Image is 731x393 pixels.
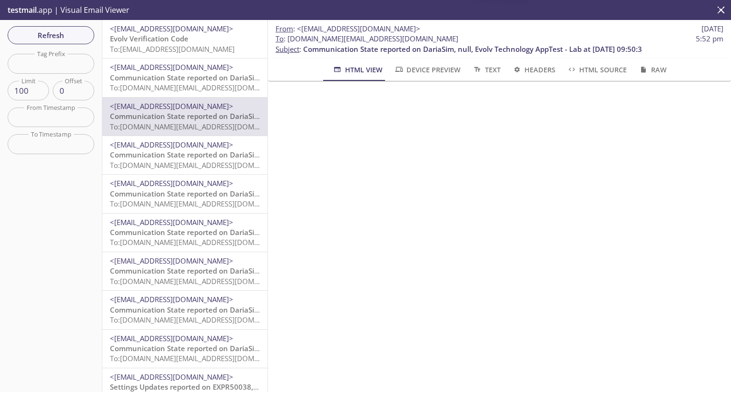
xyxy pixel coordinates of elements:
[110,237,291,247] span: To: [DOMAIN_NAME][EMAIL_ADDRESS][DOMAIN_NAME]
[297,24,420,33] span: <[EMAIL_ADDRESS][DOMAIN_NAME]>
[567,64,627,76] span: HTML Source
[102,252,267,290] div: <[EMAIL_ADDRESS][DOMAIN_NAME]>Communication State reported on DariaSim, null, Evolv Technology Ap...
[276,34,458,44] span: : [DOMAIN_NAME][EMAIL_ADDRESS][DOMAIN_NAME]
[110,354,291,363] span: To: [DOMAIN_NAME][EMAIL_ADDRESS][DOMAIN_NAME]
[102,136,267,174] div: <[EMAIL_ADDRESS][DOMAIN_NAME]>Communication State reported on DariaSim, null, Evolv Technology Ap...
[332,64,382,76] span: HTML View
[394,64,461,76] span: Device Preview
[8,5,37,15] span: testmail
[276,24,420,34] span: :
[110,227,449,237] span: Communication State reported on DariaSim, null, Evolv Technology AppTest - Lab at [DATE] 09:50:3
[110,62,233,72] span: <[EMAIL_ADDRESS][DOMAIN_NAME]>
[110,372,233,382] span: <[EMAIL_ADDRESS][DOMAIN_NAME]>
[472,64,500,76] span: Text
[110,315,291,324] span: To: [DOMAIN_NAME][EMAIL_ADDRESS][DOMAIN_NAME]
[110,217,233,227] span: <[EMAIL_ADDRESS][DOMAIN_NAME]>
[102,20,267,58] div: <[EMAIL_ADDRESS][DOMAIN_NAME]>Evolv Verification CodeTo:[EMAIL_ADDRESS][DOMAIN_NAME]
[15,29,87,41] span: Refresh
[110,199,291,208] span: To: [DOMAIN_NAME][EMAIL_ADDRESS][DOMAIN_NAME]
[276,44,299,54] span: Subject
[512,64,555,76] span: Headers
[110,256,233,265] span: <[EMAIL_ADDRESS][DOMAIN_NAME]>
[102,98,267,136] div: <[EMAIL_ADDRESS][DOMAIN_NAME]>Communication State reported on DariaSim, null, Evolv Technology Ap...
[110,305,449,314] span: Communication State reported on DariaSim, null, Evolv Technology AppTest - Lab at [DATE] 09:50:3
[8,26,94,44] button: Refresh
[110,44,235,54] span: To: [EMAIL_ADDRESS][DOMAIN_NAME]
[110,382,444,392] span: Settings Updates reported on EXPR50038, null, Evolv Technology AppTest - Lab at [DATE] 09:49:10
[110,334,233,343] span: <[EMAIL_ADDRESS][DOMAIN_NAME]>
[110,276,291,286] span: To: [DOMAIN_NAME][EMAIL_ADDRESS][DOMAIN_NAME]
[102,175,267,213] div: <[EMAIL_ADDRESS][DOMAIN_NAME]>Communication State reported on DariaSim, null, Evolv Technology Ap...
[110,295,233,304] span: <[EMAIL_ADDRESS][DOMAIN_NAME]>
[110,140,233,149] span: <[EMAIL_ADDRESS][DOMAIN_NAME]>
[110,101,233,111] span: <[EMAIL_ADDRESS][DOMAIN_NAME]>
[110,160,291,170] span: To: [DOMAIN_NAME][EMAIL_ADDRESS][DOMAIN_NAME]
[102,59,267,97] div: <[EMAIL_ADDRESS][DOMAIN_NAME]>Communication State reported on DariaSim, null, Evolv Technology Ap...
[276,34,723,54] p: :
[102,291,267,329] div: <[EMAIL_ADDRESS][DOMAIN_NAME]>Communication State reported on DariaSim, null, Evolv Technology Ap...
[110,266,449,275] span: Communication State reported on DariaSim, null, Evolv Technology AppTest - Lab at [DATE] 09:50:3
[638,64,666,76] span: Raw
[110,189,449,198] span: Communication State reported on DariaSim, null, Evolv Technology AppTest - Lab at [DATE] 09:50:3
[110,73,449,82] span: Communication State reported on DariaSim, null, Evolv Technology AppTest - Lab at [DATE] 09:50:3
[110,150,449,159] span: Communication State reported on DariaSim, null, Evolv Technology AppTest - Lab at [DATE] 09:50:3
[102,214,267,252] div: <[EMAIL_ADDRESS][DOMAIN_NAME]>Communication State reported on DariaSim, null, Evolv Technology Ap...
[303,44,642,54] span: Communication State reported on DariaSim, null, Evolv Technology AppTest - Lab at [DATE] 09:50:3
[102,330,267,368] div: <[EMAIL_ADDRESS][DOMAIN_NAME]>Communication State reported on DariaSim, null, Evolv Technology Ap...
[110,24,233,33] span: <[EMAIL_ADDRESS][DOMAIN_NAME]>
[701,24,723,34] span: [DATE]
[110,122,291,131] span: To: [DOMAIN_NAME][EMAIL_ADDRESS][DOMAIN_NAME]
[276,34,284,43] span: To
[696,34,723,44] span: 5:52 pm
[110,111,449,121] span: Communication State reported on DariaSim, null, Evolv Technology AppTest - Lab at [DATE] 09:50:3
[110,83,291,92] span: To: [DOMAIN_NAME][EMAIL_ADDRESS][DOMAIN_NAME]
[110,344,449,353] span: Communication State reported on DariaSim, null, Evolv Technology AppTest - Lab at [DATE] 09:50:3
[110,178,233,188] span: <[EMAIL_ADDRESS][DOMAIN_NAME]>
[110,34,188,43] span: Evolv Verification Code
[276,24,293,33] span: From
